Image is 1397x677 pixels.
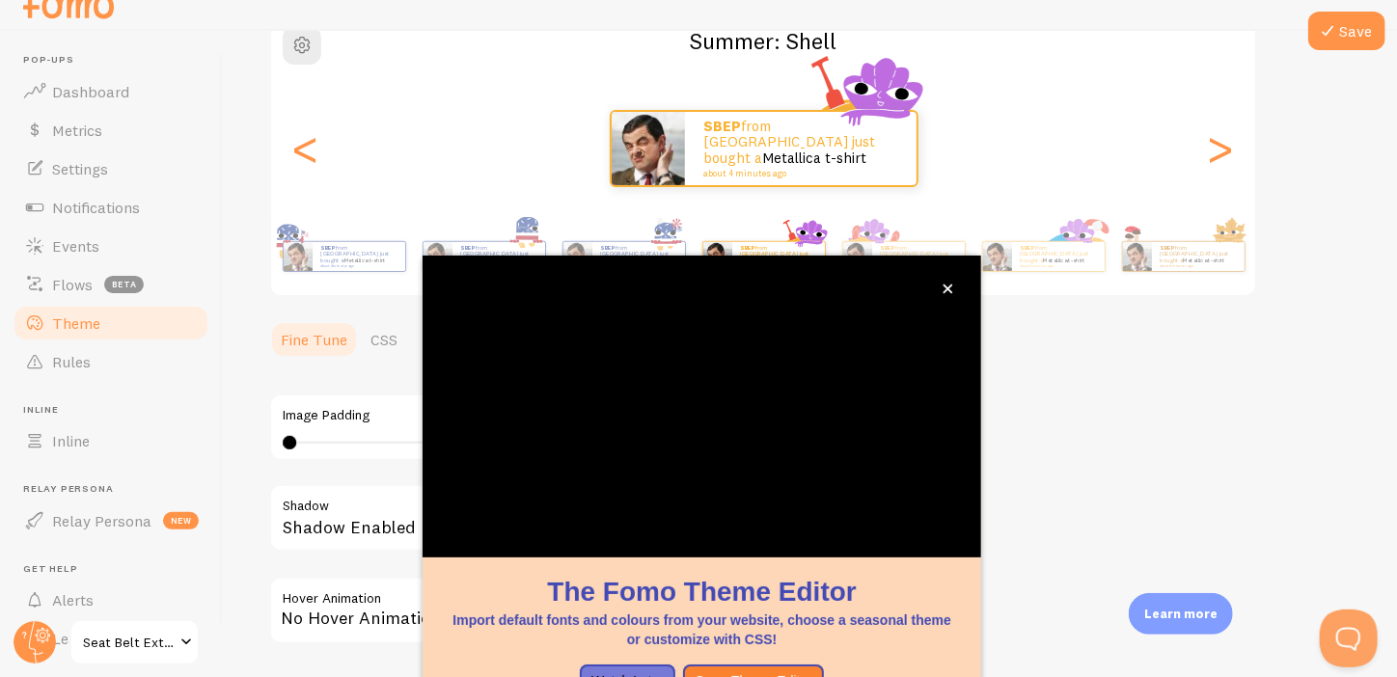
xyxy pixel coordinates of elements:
[704,117,742,135] strong: SBEP
[320,244,397,268] p: from [GEOGRAPHIC_DATA] just bought a
[283,407,835,424] label: Image Padding
[423,242,452,271] img: Fomo
[52,313,100,333] span: Theme
[1209,79,1232,218] div: Next slide
[460,244,476,252] strong: SBEP
[12,111,210,149] a: Metrics
[104,276,144,293] span: beta
[12,501,210,540] a: Relay Persona new
[842,242,871,271] img: Fomo
[69,619,200,665] a: Seat Belt Extender Pros
[740,244,817,268] p: from [GEOGRAPHIC_DATA] just bought a
[163,512,199,529] span: new
[320,264,396,268] small: about 4 minutes ago
[1020,244,1097,268] p: from [GEOGRAPHIC_DATA] just bought a
[283,242,312,271] img: Fomo
[343,257,385,264] a: Metallica t-shirt
[83,631,175,654] span: Seat Belt Extender Pros
[763,149,867,167] a: Metallica t-shirt
[1129,593,1233,635] div: Learn more
[269,577,848,644] div: No Hover Animation
[359,320,409,359] a: CSS
[12,265,210,304] a: Flows beta
[1320,609,1378,667] iframe: Help Scout Beacon - Open
[1020,244,1035,252] strong: SBEP
[52,82,129,101] span: Dashboard
[1183,257,1224,264] a: Metallica t-shirt
[23,563,210,576] span: Get Help
[1020,264,1095,268] small: about 4 minutes ago
[23,483,210,496] span: Relay Persona
[12,342,210,381] a: Rules
[52,121,102,140] span: Metrics
[12,304,210,342] a: Theme
[12,149,210,188] a: Settings
[460,244,537,268] p: from [GEOGRAPHIC_DATA] just bought a
[52,431,90,450] span: Inline
[562,242,591,271] img: Fomo
[52,275,93,294] span: Flows
[1144,605,1218,623] p: Learn more
[704,169,891,178] small: about 4 minutes ago
[12,421,210,460] a: Inline
[52,159,108,178] span: Settings
[1308,12,1385,50] button: Save
[702,242,731,271] img: Fomo
[600,244,616,252] strong: SBEP
[446,610,958,649] p: Import default fonts and colours from your website, choose a seasonal theme or customize with CSS!
[446,573,958,610] h1: The Fomo Theme Editor
[938,279,958,299] button: close,
[23,404,210,417] span: Inline
[1160,264,1235,268] small: about 4 minutes ago
[269,320,359,359] a: Fine Tune
[52,352,91,371] span: Rules
[612,112,685,185] img: Fomo
[1043,257,1084,264] a: Metallica t-shirt
[320,244,336,252] strong: SBEP
[52,236,99,256] span: Events
[982,242,1011,271] img: Fomo
[1160,244,1237,268] p: from [GEOGRAPHIC_DATA] just bought a
[1160,244,1175,252] strong: SBEP
[12,581,210,619] a: Alerts
[12,188,210,227] a: Notifications
[12,227,210,265] a: Events
[740,244,755,252] strong: SBEP
[52,511,151,530] span: Relay Persona
[880,244,957,268] p: from [GEOGRAPHIC_DATA] just bought a
[12,72,210,111] a: Dashboard
[294,79,317,218] div: Previous slide
[23,54,210,67] span: Pop-ups
[880,244,895,252] strong: SBEP
[52,590,94,609] span: Alerts
[1122,242,1151,271] img: Fomo
[52,198,140,217] span: Notifications
[600,244,677,268] p: from [GEOGRAPHIC_DATA] just bought a
[271,26,1255,56] h2: Summer: Shell
[704,119,897,178] p: from [GEOGRAPHIC_DATA] just bought a
[269,484,848,555] div: Shadow Enabled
